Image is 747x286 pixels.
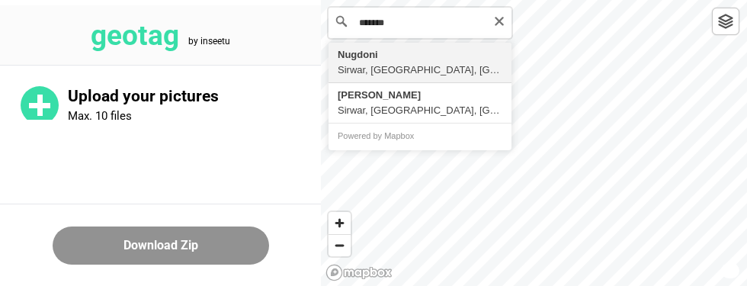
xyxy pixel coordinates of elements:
[338,63,502,78] div: Sirwar, [GEOGRAPHIC_DATA], [GEOGRAPHIC_DATA], [GEOGRAPHIC_DATA]
[721,263,739,281] button: Toggle attribution
[718,14,733,29] img: toggleLayer
[338,131,414,140] a: Powered by Mapbox
[325,264,393,281] a: Mapbox logo
[68,109,132,123] p: Max. 10 files
[329,235,351,256] span: Zoom out
[188,36,230,47] tspan: by inseetu
[493,13,505,27] button: Clear
[53,227,269,265] button: Download Zip
[68,87,321,106] p: Upload your pictures
[91,19,179,52] tspan: geotag
[338,103,502,118] div: Sirwar, [GEOGRAPHIC_DATA], [GEOGRAPHIC_DATA], [GEOGRAPHIC_DATA]
[329,234,351,256] button: Zoom out
[338,88,502,103] div: [PERSON_NAME]
[329,8,511,38] input: Search
[329,212,351,234] button: Zoom in
[338,47,502,63] div: Nugdoni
